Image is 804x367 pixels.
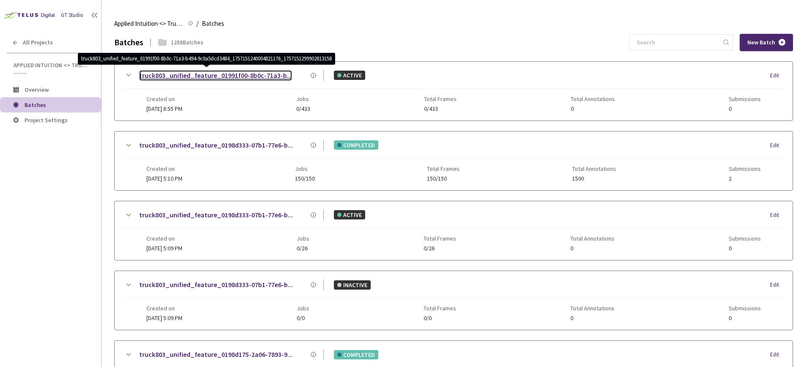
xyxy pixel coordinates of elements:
span: Project Settings [25,116,68,124]
span: All Projects [23,39,53,46]
span: Submissions [729,96,761,102]
span: Total Annotations [572,165,616,172]
div: Edit [770,281,784,289]
a: truck803_unified_feature_0198d175-2a06-7893-9... [139,349,292,360]
span: 1500 [572,175,616,182]
span: 0 [729,315,761,321]
span: Jobs [297,305,309,312]
div: Edit [770,351,784,359]
span: Batches [25,101,46,109]
span: Jobs [296,96,310,102]
span: 2 [729,175,761,182]
a: truck803_unified_feature_01991f00-8b0c-71a3-b... [139,70,292,81]
a: truck803_unified_feature_0198d333-07b1-77e6-b... [139,279,293,290]
span: Total Annotations [571,96,615,102]
span: 150/150 [295,175,315,182]
span: Total Frames [424,305,456,312]
span: Submissions [729,305,761,312]
span: 0 [570,315,614,321]
div: ACTIVE [334,210,365,219]
span: Created on [146,235,182,242]
li: / [196,19,198,29]
span: Created on [146,96,182,102]
span: Total Frames [424,96,457,102]
span: [DATE] 5:09 PM [146,314,182,322]
div: truck803_unified_feature_0198d333-07b1-77e6-b...INACTIVEEditCreated on[DATE] 5:09 PMJobs0/0Total ... [115,271,793,330]
span: Total Annotations [570,305,614,312]
span: 0 [729,106,761,112]
span: Overview [25,86,49,93]
span: 0/433 [424,106,457,112]
div: Edit [770,141,784,150]
span: Total Frames [427,165,460,172]
span: Submissions [729,235,761,242]
span: 0/0 [297,315,309,321]
div: GT Studio [61,11,83,19]
span: 0 [570,245,614,252]
span: Jobs [295,165,315,172]
input: Search [632,35,722,50]
div: truck803_unified_feature_0198d333-07b1-77e6-b...COMPLETEDEditCreated on[DATE] 5:10 PMJobs150/150T... [115,131,793,190]
span: 0/0 [424,315,456,321]
span: Batches [202,19,224,29]
span: 0 [729,245,761,252]
span: 0/26 [297,245,309,252]
div: truck803_unified_feature_01991f00-8b0c-71a3-b...ACTIVEEditCreated on[DATE] 8:55 PMJobs0/433Total ... [115,62,793,121]
span: Jobs [297,235,309,242]
span: 0 [571,106,615,112]
div: Batches [114,36,143,49]
span: 0/26 [424,245,456,252]
div: Edit [770,71,784,80]
span: Applied Intuition <> Trucking Cam SemSeg (Road Structures) [114,19,183,29]
span: Total Frames [424,235,456,242]
span: Submissions [729,165,761,172]
span: 0/433 [296,106,310,112]
span: New Batch [747,39,775,46]
a: truck803_unified_feature_0198d333-07b1-77e6-b... [139,210,293,220]
span: [DATE] 5:09 PM [146,244,182,252]
div: ACTIVE [334,71,365,80]
span: Created on [146,165,182,172]
span: [DATE] 8:55 PM [146,105,182,112]
span: Created on [146,305,182,312]
div: Edit [770,211,784,219]
span: 150/150 [427,175,460,182]
span: Applied Intuition <> Trucking Cam SemSeg (Road Structures) [14,62,89,69]
div: truck803_unified_feature_01991f00-8b0c-71a3-b494-9c0a5dcd3484_1757151240004821176_175715129990281... [81,55,332,63]
span: [DATE] 5:10 PM [146,175,182,182]
span: Total Annotations [570,235,614,242]
div: COMPLETED [334,140,378,150]
div: INACTIVE [334,280,371,290]
div: COMPLETED [334,350,378,359]
div: truck803_unified_feature_0198d333-07b1-77e6-b...ACTIVEEditCreated on[DATE] 5:09 PMJobs0/26Total F... [115,201,793,260]
a: truck803_unified_feature_0198d333-07b1-77e6-b... [139,140,293,151]
div: 1288 Batches [171,38,204,47]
